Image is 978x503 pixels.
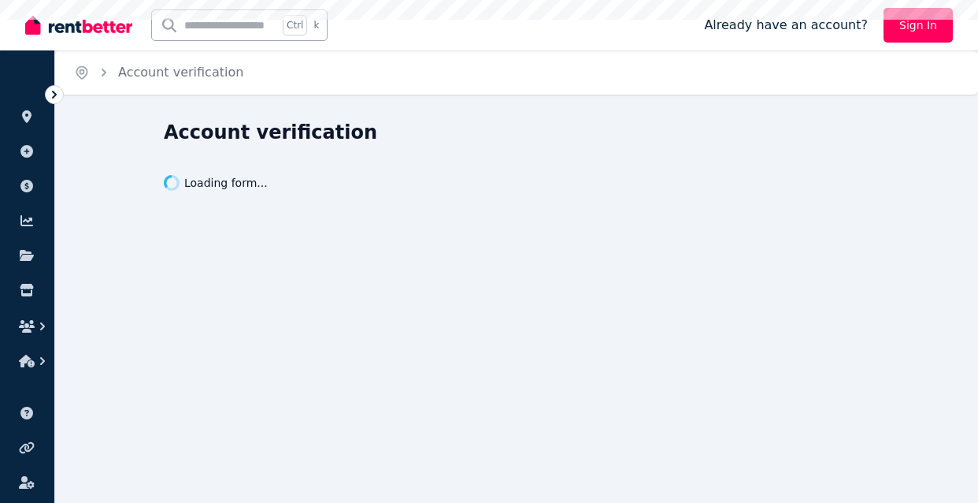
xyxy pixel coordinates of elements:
a: Sign In [884,8,953,43]
nav: Breadcrumb [55,50,262,95]
span: k [313,19,319,32]
span: Already have an account? [704,16,868,35]
span: Loading form... [184,175,268,191]
a: Account verification [118,65,243,80]
span: Ctrl [283,15,307,35]
img: RentBetter [25,13,132,37]
h1: Account verification [164,120,377,145]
